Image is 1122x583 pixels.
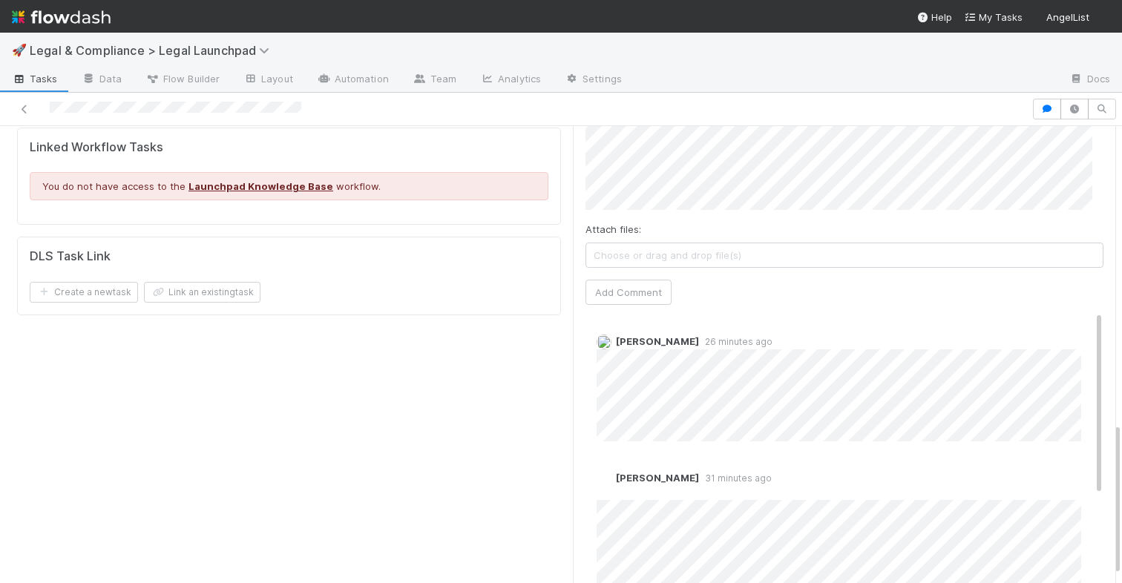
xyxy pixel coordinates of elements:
span: Tasks [12,71,58,86]
h5: Linked Workflow Tasks [30,140,548,155]
span: [PERSON_NAME] [616,335,699,347]
a: My Tasks [964,10,1023,24]
a: Automation [305,68,401,92]
span: Flow Builder [145,71,220,86]
span: [PERSON_NAME] [616,472,699,484]
span: AngelList [1046,11,1089,23]
span: 🚀 [12,44,27,56]
button: Link an existingtask [144,282,260,303]
div: You do not have access to the workflow. [30,172,548,200]
a: Team [401,68,468,92]
img: logo-inverted-e16ddd16eac7371096b0.svg [12,4,111,30]
a: Analytics [468,68,553,92]
img: avatar_0a9e60f7-03da-485c-bb15-a40c44fcec20.png [597,335,611,349]
button: Add Comment [585,280,672,305]
div: Help [916,10,952,24]
a: Settings [553,68,634,92]
img: avatar_6811aa62-070e-4b0a-ab85-15874fb457a1.png [597,470,611,485]
a: Layout [232,68,305,92]
a: Data [70,68,134,92]
button: Create a newtask [30,282,138,303]
span: 31 minutes ago [699,472,772,484]
h5: DLS Task Link [30,249,111,264]
img: avatar_6811aa62-070e-4b0a-ab85-15874fb457a1.png [1095,10,1110,25]
span: Choose or drag and drop file(s) [586,243,1103,267]
span: Legal & Compliance > Legal Launchpad [30,43,277,58]
label: Attach files: [585,222,641,237]
a: Flow Builder [134,68,232,92]
span: My Tasks [964,11,1023,23]
span: 26 minutes ago [699,336,772,347]
a: Docs [1057,68,1122,92]
a: Launchpad Knowledge Base [188,180,333,192]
